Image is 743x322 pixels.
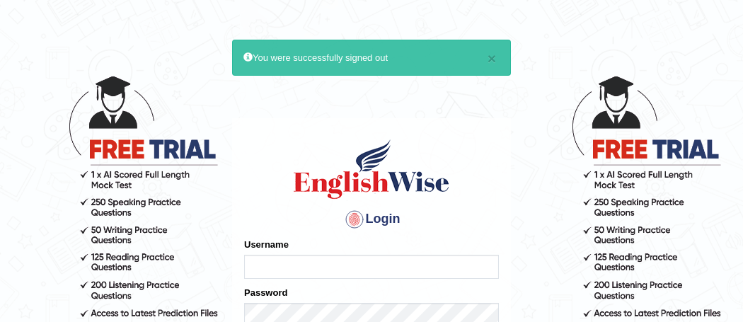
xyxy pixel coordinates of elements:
label: Username [244,238,289,251]
label: Password [244,286,287,299]
img: Logo of English Wise sign in for intelligent practice with AI [291,137,452,201]
h4: Login [244,208,499,231]
button: × [488,51,496,66]
div: You were successfully signed out [232,40,511,76]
